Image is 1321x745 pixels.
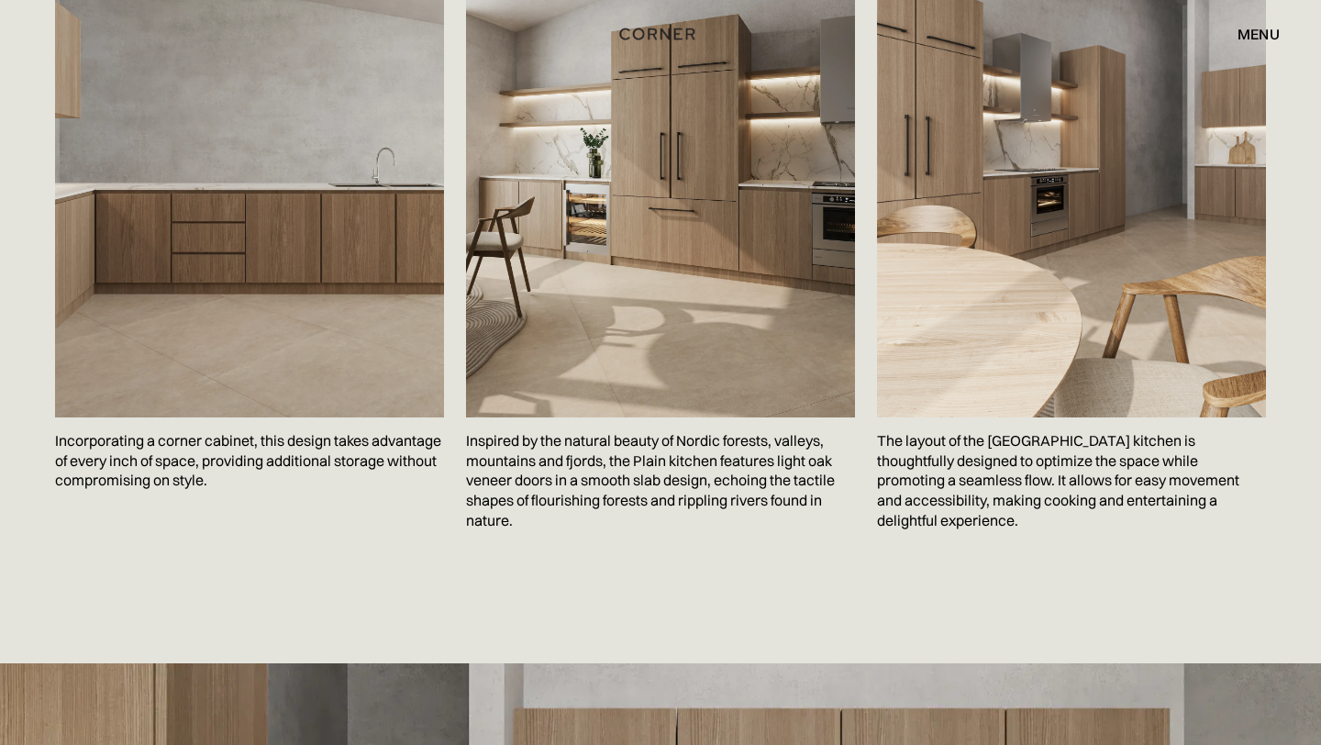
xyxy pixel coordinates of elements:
p: Incorporating a corner cabinet, this design takes advantage of every inch of space, providing add... [55,417,444,505]
a: home [605,22,716,46]
p: Inspired by the natural beauty of Nordic forests, valleys, mountains and fjords, the Plain kitche... [466,417,855,544]
div: menu [1219,18,1280,50]
p: The layout of the [GEOGRAPHIC_DATA] kitchen is thoughtfully designed to optimize the space while ... [877,417,1266,544]
div: menu [1238,27,1280,41]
